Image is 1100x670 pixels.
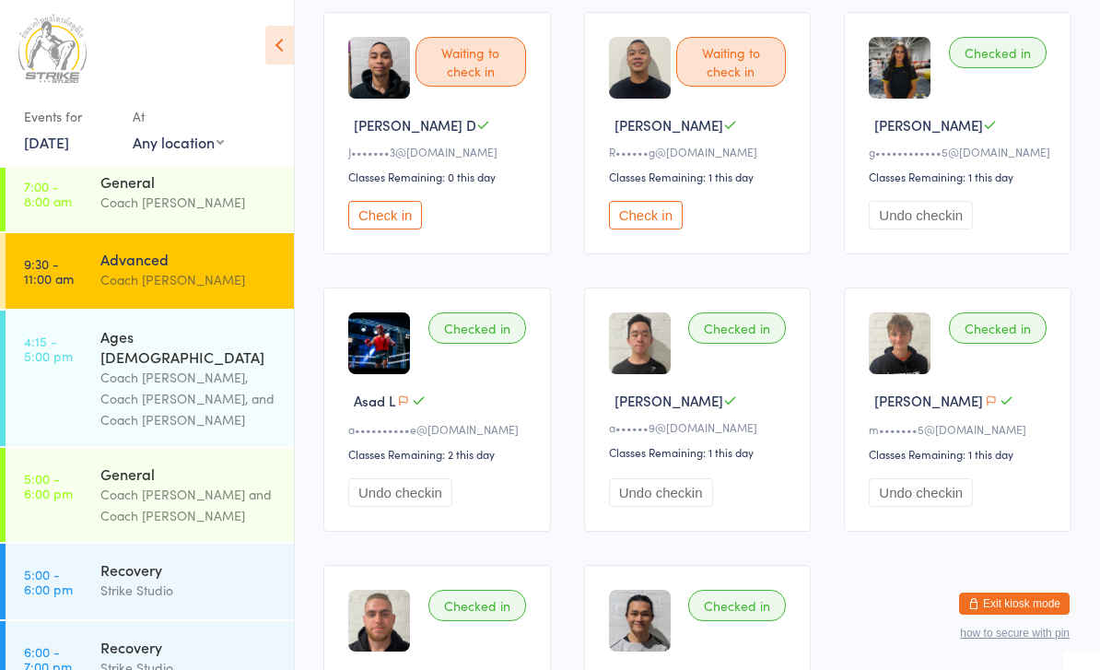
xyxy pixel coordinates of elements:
[869,201,973,229] button: Undo checkin
[6,311,294,446] a: 4:15 -5:00 pmAges [DEMOGRAPHIC_DATA]Coach [PERSON_NAME], Coach [PERSON_NAME], and Coach [PERSON_N...
[100,192,278,213] div: Coach [PERSON_NAME]
[609,169,792,184] div: Classes Remaining: 1 this day
[869,169,1052,184] div: Classes Remaining: 1 this day
[415,37,526,87] div: Waiting to check in
[6,448,294,542] a: 5:00 -6:00 pmGeneralCoach [PERSON_NAME] and Coach [PERSON_NAME]
[609,478,713,507] button: Undo checkin
[949,312,1047,344] div: Checked in
[354,391,395,410] span: Asad L
[24,256,74,286] time: 9:30 - 11:00 am
[100,464,278,484] div: General
[676,37,787,87] div: Waiting to check in
[874,391,983,410] span: [PERSON_NAME]
[348,312,410,374] img: image1746420588.png
[24,132,69,152] a: [DATE]
[6,233,294,309] a: 9:30 -11:00 amAdvancedCoach [PERSON_NAME]
[609,419,792,435] div: a••••••9@[DOMAIN_NAME]
[609,201,683,229] button: Check in
[6,544,294,619] a: 5:00 -6:00 pmRecoveryStrike Studio
[614,115,723,135] span: [PERSON_NAME]
[609,312,671,374] img: image1703225102.png
[348,144,532,159] div: J•••••••3@[DOMAIN_NAME]
[960,627,1070,640] button: how to secure with pin
[348,590,410,652] img: image1706164338.png
[348,201,422,229] button: Check in
[133,132,224,152] div: Any location
[869,446,1052,462] div: Classes Remaining: 1 this day
[609,144,792,159] div: R••••••g@[DOMAIN_NAME]
[24,567,73,596] time: 5:00 - 6:00 pm
[874,115,983,135] span: [PERSON_NAME]
[869,312,930,374] img: image1703141602.png
[100,484,278,526] div: Coach [PERSON_NAME] and Coach [PERSON_NAME]
[100,559,278,580] div: Recovery
[609,444,792,460] div: Classes Remaining: 1 this day
[24,179,72,208] time: 7:00 - 8:00 am
[100,171,278,192] div: General
[348,169,532,184] div: Classes Remaining: 0 this day
[348,37,410,99] img: image1718609087.png
[959,593,1070,615] button: Exit kiosk mode
[100,580,278,601] div: Strike Studio
[348,478,452,507] button: Undo checkin
[428,590,526,621] div: Checked in
[24,471,73,500] time: 5:00 - 6:00 pm
[100,367,278,430] div: Coach [PERSON_NAME], Coach [PERSON_NAME], and Coach [PERSON_NAME]
[428,312,526,344] div: Checked in
[869,37,930,99] img: image1748927099.png
[609,590,671,652] img: image1719561928.png
[100,249,278,269] div: Advanced
[614,391,723,410] span: [PERSON_NAME]
[100,637,278,657] div: Recovery
[18,14,87,83] img: Strike Studio
[133,101,224,132] div: At
[24,101,114,132] div: Events for
[100,269,278,290] div: Coach [PERSON_NAME]
[348,446,532,462] div: Classes Remaining: 2 this day
[869,421,1052,437] div: m•••••••5@[DOMAIN_NAME]
[869,478,973,507] button: Undo checkin
[688,312,786,344] div: Checked in
[354,115,476,135] span: [PERSON_NAME] D
[348,421,532,437] div: a••••••••••e@[DOMAIN_NAME]
[100,326,278,367] div: Ages [DEMOGRAPHIC_DATA]
[869,144,1052,159] div: g••••••••••••5@[DOMAIN_NAME]
[6,156,294,231] a: 7:00 -8:00 amGeneralCoach [PERSON_NAME]
[609,37,671,99] img: image1704694029.png
[949,37,1047,68] div: Checked in
[24,334,73,363] time: 4:15 - 5:00 pm
[688,590,786,621] div: Checked in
